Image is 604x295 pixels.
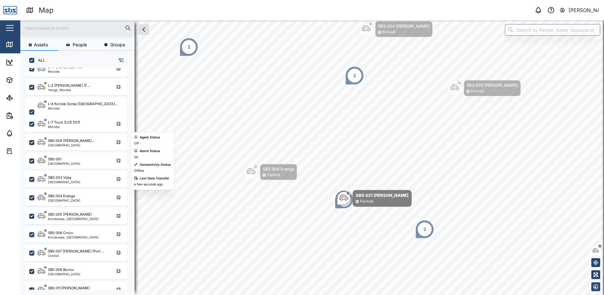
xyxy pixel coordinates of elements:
[559,6,599,15] button: [PERSON_NAME]
[48,70,83,73] div: Morobe
[356,192,408,198] div: SBS 021 [PERSON_NAME]
[48,120,80,125] div: L-7 Truck (LCE 551)
[17,77,36,84] div: Assets
[48,236,99,239] div: Korobosea, [GEOGRAPHIC_DATA]
[48,254,104,257] div: Central
[335,190,354,209] div: Map marker
[448,80,521,96] div: Map marker
[244,164,297,180] div: Map marker
[34,58,45,63] label: ALL
[360,198,373,204] div: Parked
[140,149,160,154] div: Alarm Status
[179,37,198,57] div: Map marker
[34,43,48,47] span: Assets
[48,212,92,217] div: SBS 005 [PERSON_NAME]
[267,172,280,178] div: Parked
[24,23,131,33] input: Search assets or drivers
[25,68,134,290] div: grid
[48,249,104,254] div: SBS 007 [PERSON_NAME] (Port ...
[359,21,433,37] div: Map marker
[17,59,45,66] div: Dashboard
[17,130,36,137] div: Alarms
[48,162,80,165] div: [GEOGRAPHIC_DATA]
[134,141,139,146] div: Off
[48,144,95,147] div: [GEOGRAPHIC_DATA]
[48,217,99,220] div: Korobosea, [GEOGRAPHIC_DATA]
[505,24,600,36] input: Search by People, Asset, Geozone or Place
[17,41,31,48] div: Map
[48,175,71,180] div: SBS 003 Vijay
[188,44,190,50] div: 2
[48,138,95,144] div: SBS 009 [PERSON_NAME]...
[20,20,604,295] canvas: Map
[17,148,34,155] div: Tasks
[471,88,484,94] div: Parked
[48,285,90,291] div: SBS 011 [PERSON_NAME]
[48,101,118,107] div: L-4 Kondai Sorea ([GEOGRAPHIC_DATA]...
[39,5,54,16] div: Map
[48,230,73,236] div: SBS 006 Crocs
[3,3,17,17] img: Main Logo
[73,43,87,47] span: People
[467,82,518,88] div: SBS 028 [PERSON_NAME]
[337,190,412,207] div: Map marker
[48,180,80,184] div: [GEOGRAPHIC_DATA]
[415,220,434,239] div: Map marker
[17,112,38,119] div: Reports
[345,66,364,85] div: Map marker
[48,157,61,162] div: SBS 001
[568,6,599,14] div: [PERSON_NAME]
[353,72,356,79] div: 2
[48,193,75,199] div: SBS 004 Eranga
[382,29,395,35] div: Parked
[263,166,294,172] div: SBS 004 Eranga
[110,43,125,47] span: Groups
[48,267,74,272] div: SBS 008 Borosi
[17,94,32,101] div: Sites
[140,135,160,140] div: Agent Status
[423,226,426,233] div: 2
[378,23,430,29] div: SBS 034 [PERSON_NAME]
[48,88,90,91] div: Yanga, Morobe
[48,83,90,88] div: L-2 [PERSON_NAME] (F...
[48,107,118,110] div: Morobe
[48,125,80,128] div: Morobe
[48,199,80,202] div: [GEOGRAPHIC_DATA]
[48,272,80,276] div: [GEOGRAPHIC_DATA]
